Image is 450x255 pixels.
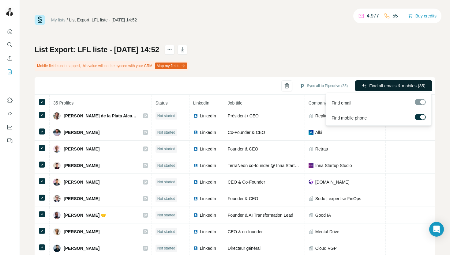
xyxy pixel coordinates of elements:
[367,12,379,20] p: 4,977
[157,163,175,168] span: Not started
[5,26,15,37] button: Quick start
[315,146,328,152] span: Retras
[193,180,198,185] img: LinkedIn logo
[53,129,61,136] img: Avatar
[155,63,187,69] button: Map my fields
[69,17,137,23] div: List Export: LFL liste - [DATE] 14:52
[53,162,61,169] img: Avatar
[5,66,15,77] button: My lists
[332,115,367,121] span: Find mobile phone
[228,229,263,234] span: CEO & co-founder
[200,113,216,119] span: LinkedIn
[165,45,174,55] button: actions
[35,61,189,71] div: Mobile field is not mapped, this value will not be synced with your CRM
[315,196,361,202] span: Sudo | expertise FinOps
[228,113,259,118] span: Président / CEO
[392,12,398,20] p: 55
[53,101,73,105] span: 35 Profiles
[157,196,175,201] span: Not started
[193,113,198,118] img: LinkedIn logo
[355,80,432,91] button: Find all emails & mobiles (35)
[53,145,61,153] img: Avatar
[309,130,313,135] img: company-logo
[228,130,265,135] span: Co-Founder & CEO
[228,163,313,168] span: TerraNeon co-founder @ Inria Startup Studio
[193,246,198,251] img: LinkedIn logo
[157,113,175,119] span: Not started
[53,211,61,219] img: Avatar
[64,129,99,135] span: [PERSON_NAME]
[309,101,327,105] span: Company
[315,113,330,119] span: Replico
[157,229,175,234] span: Not started
[200,245,216,251] span: LinkedIn
[228,213,293,218] span: Founder & AI Transformation Lead
[64,245,99,251] span: [PERSON_NAME]
[193,147,198,151] img: LinkedIn logo
[5,95,15,106] button: Use Surfe on LinkedIn
[64,212,106,218] span: [PERSON_NAME] 🤝
[200,179,216,185] span: LinkedIn
[315,162,352,169] span: Inria Startup Studio
[295,81,352,90] button: Sync all to Pipedrive (35)
[200,196,216,202] span: LinkedIn
[309,163,313,168] img: company-logo
[315,229,339,235] span: Mental Drive
[5,122,15,133] button: Dashboard
[5,53,15,64] button: Enrich CSV
[200,212,216,218] span: LinkedIn
[64,162,99,169] span: [PERSON_NAME]
[193,196,198,201] img: LinkedIn logo
[228,101,242,105] span: Job title
[429,222,444,237] div: Open Intercom Messenger
[53,112,61,120] img: Avatar
[193,213,198,218] img: LinkedIn logo
[315,129,322,135] span: Alki
[53,228,61,235] img: Avatar
[64,196,99,202] span: [PERSON_NAME]
[315,179,350,185] span: [DOMAIN_NAME]
[408,12,437,20] button: Buy credits
[5,39,15,50] button: Search
[5,135,15,146] button: Feedback
[309,179,313,185] img: company-logo
[228,246,261,251] span: Directeur général
[315,245,337,251] span: Cloud VGP
[228,196,258,201] span: Founder & CEO
[200,129,216,135] span: LinkedIn
[157,212,175,218] span: Not started
[64,113,137,119] span: [PERSON_NAME] de la Plata Alcalde
[193,229,198,234] img: LinkedIn logo
[193,130,198,135] img: LinkedIn logo
[193,101,209,105] span: LinkedIn
[228,180,265,185] span: CEO & Co-Founder
[200,146,216,152] span: LinkedIn
[156,101,168,105] span: Status
[157,245,175,251] span: Not started
[35,15,45,25] img: Surfe Logo
[53,178,61,186] img: Avatar
[67,17,68,23] li: /
[157,130,175,135] span: Not started
[193,163,198,168] img: LinkedIn logo
[53,195,61,202] img: Avatar
[5,6,15,16] img: Avatar
[51,17,66,22] a: My lists
[64,229,99,235] span: [PERSON_NAME]
[369,83,426,89] span: Find all emails & mobiles (35)
[332,100,351,106] span: Find email
[5,108,15,119] button: Use Surfe API
[64,179,99,185] span: [PERSON_NAME]
[315,212,331,218] span: Good IA
[53,245,61,252] img: Avatar
[64,146,99,152] span: [PERSON_NAME]
[157,146,175,152] span: Not started
[200,229,216,235] span: LinkedIn
[157,179,175,185] span: Not started
[200,162,216,169] span: LinkedIn
[35,45,159,55] h1: List Export: LFL liste - [DATE] 14:52
[228,147,258,151] span: Founder & CEO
